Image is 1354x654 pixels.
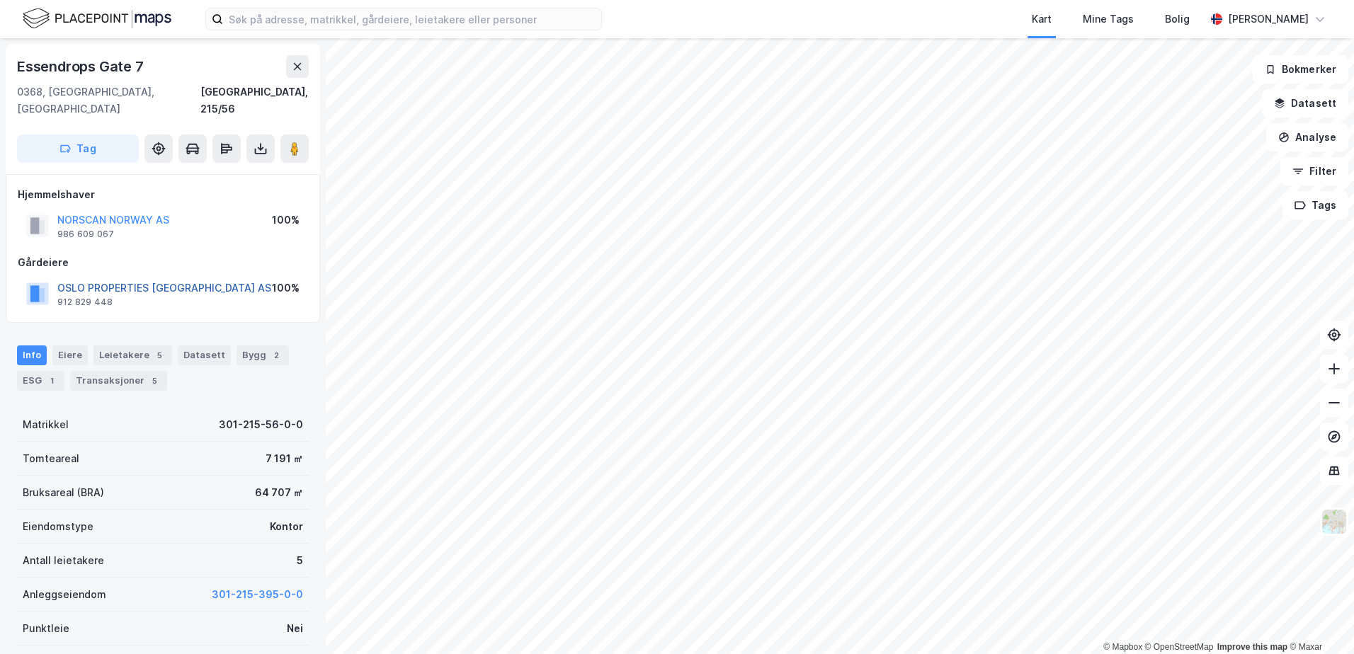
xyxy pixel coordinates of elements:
[272,280,300,297] div: 100%
[1032,11,1052,28] div: Kart
[17,371,64,391] div: ESG
[1228,11,1309,28] div: [PERSON_NAME]
[272,212,300,229] div: 100%
[270,518,303,535] div: Kontor
[1283,586,1354,654] iframe: Chat Widget
[17,345,47,365] div: Info
[17,84,200,117] div: 0368, [GEOGRAPHIC_DATA], [GEOGRAPHIC_DATA]
[57,297,113,308] div: 912 829 448
[147,374,161,388] div: 5
[52,345,88,365] div: Eiere
[1103,642,1142,652] a: Mapbox
[70,371,167,391] div: Transaksjoner
[1262,89,1348,117] button: Datasett
[266,450,303,467] div: 7 191 ㎡
[23,586,106,603] div: Anleggseiendom
[1145,642,1214,652] a: OpenStreetMap
[287,620,303,637] div: Nei
[212,586,303,603] button: 301-215-395-0-0
[1083,11,1134,28] div: Mine Tags
[269,348,283,362] div: 2
[178,345,231,365] div: Datasett
[237,345,289,365] div: Bygg
[219,416,303,433] div: 301-215-56-0-0
[1283,586,1354,654] div: Kontrollprogram for chat
[1280,157,1348,185] button: Filter
[93,345,172,365] div: Leietakere
[1165,11,1190,28] div: Bolig
[1217,642,1287,652] a: Improve this map
[297,552,303,569] div: 5
[23,6,171,31] img: logo.f888ab2527a4732fd821a326f86c7f29.svg
[23,450,79,467] div: Tomteareal
[23,620,69,637] div: Punktleie
[57,229,114,240] div: 986 609 067
[17,134,139,163] button: Tag
[200,84,309,117] div: [GEOGRAPHIC_DATA], 215/56
[23,416,69,433] div: Matrikkel
[1282,191,1348,219] button: Tags
[223,8,601,30] input: Søk på adresse, matrikkel, gårdeiere, leietakere eller personer
[18,186,308,203] div: Hjemmelshaver
[1253,55,1348,84] button: Bokmerker
[1266,123,1348,151] button: Analyse
[255,484,303,501] div: 64 707 ㎡
[18,254,308,271] div: Gårdeiere
[23,552,104,569] div: Antall leietakere
[45,374,59,388] div: 1
[152,348,166,362] div: 5
[23,484,104,501] div: Bruksareal (BRA)
[1321,508,1348,535] img: Z
[17,55,147,78] div: Essendrops Gate 7
[23,518,93,535] div: Eiendomstype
